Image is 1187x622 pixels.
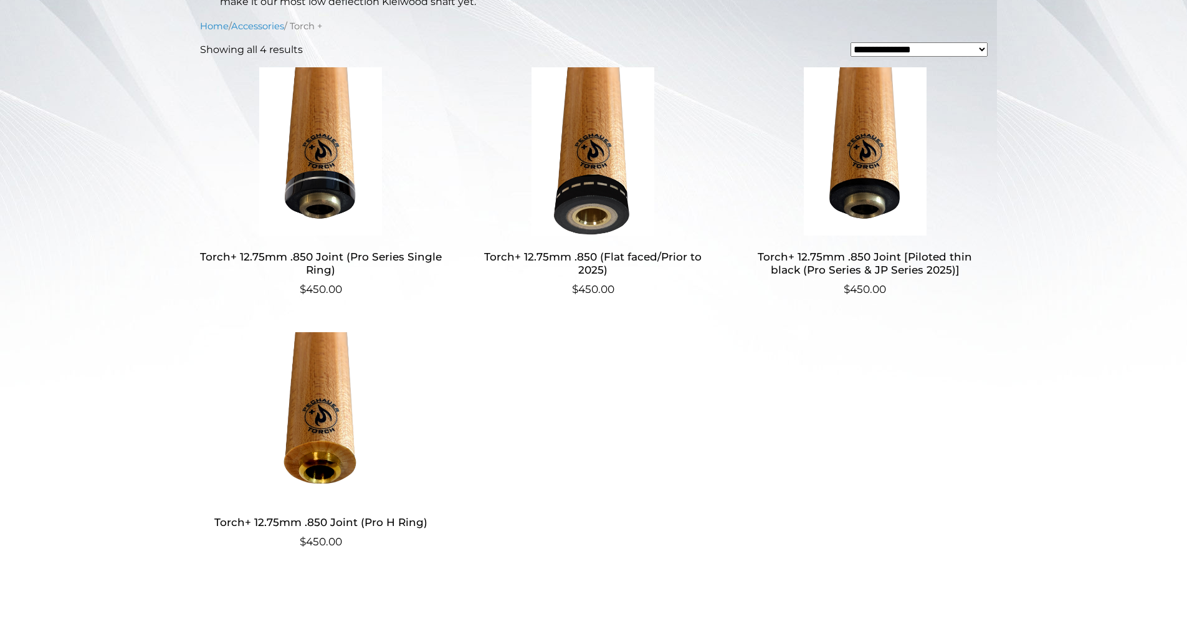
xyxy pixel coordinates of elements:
h2: Torch+ 12.75mm .850 Joint [Piloted thin black (Pro Series & JP Series 2025)] [744,246,986,282]
h2: Torch+ 12.75mm .850 Joint (Pro H Ring) [200,510,442,533]
a: Home [200,21,229,32]
p: Showing all 4 results [200,42,303,57]
bdi: 450.00 [572,283,614,295]
h2: Torch+ 12.75mm .850 (Flat faced/Prior to 2025) [472,246,714,282]
a: Torch+ 12.75mm .850 Joint [Piloted thin black (Pro Series & JP Series 2025)] $450.00 [744,67,986,297]
span: $ [300,535,306,548]
h2: Torch+ 12.75mm .850 Joint (Pro Series Single Ring) [200,246,442,282]
img: Torch+ 12.75mm .850 Joint (Pro Series Single Ring) [200,67,442,236]
img: Torch+ 12.75mm .850 Joint (Pro H Ring) [200,332,442,500]
bdi: 450.00 [300,535,342,548]
a: Torch+ 12.75mm .850 Joint (Pro Series Single Ring) $450.00 [200,67,442,297]
a: Torch+ 12.75mm .850 (Flat faced/Prior to 2025) $450.00 [472,67,714,297]
span: $ [572,283,578,295]
a: Torch+ 12.75mm .850 Joint (Pro H Ring) $450.00 [200,332,442,550]
span: $ [300,283,306,295]
img: Torch+ 12.75mm .850 (Flat faced/Prior to 2025) [472,67,714,236]
img: Torch+ 12.75mm .850 Joint [Piloted thin black (Pro Series & JP Series 2025)] [744,67,986,236]
nav: Breadcrumb [200,19,988,33]
bdi: 450.00 [844,283,886,295]
bdi: 450.00 [300,283,342,295]
span: $ [844,283,850,295]
a: Accessories [231,21,284,32]
select: Shop order [851,42,988,57]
